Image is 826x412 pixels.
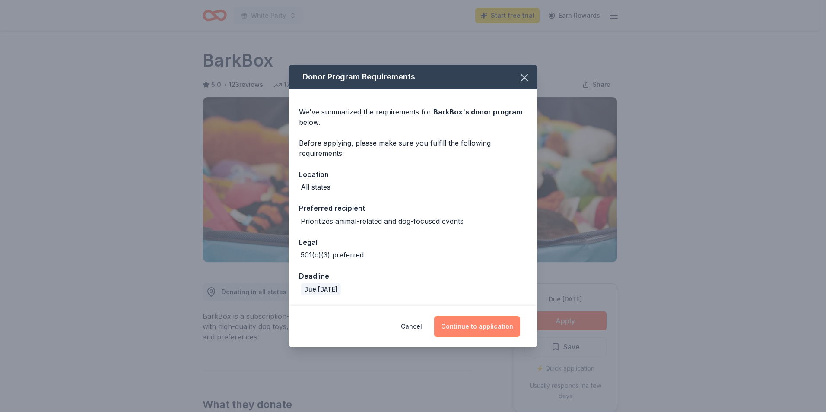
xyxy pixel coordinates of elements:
[301,182,330,192] div: All states
[433,108,522,116] span: BarkBox 's donor program
[299,169,527,180] div: Location
[434,316,520,337] button: Continue to application
[401,316,422,337] button: Cancel
[299,107,527,127] div: We've summarized the requirements for below.
[299,203,527,214] div: Preferred recipient
[299,270,527,282] div: Deadline
[299,138,527,158] div: Before applying, please make sure you fulfill the following requirements:
[289,65,537,89] div: Donor Program Requirements
[301,216,464,226] div: Prioritizes animal-related and dog-focused events
[299,237,527,248] div: Legal
[301,250,364,260] div: 501(c)(3) preferred
[301,283,341,295] div: Due [DATE]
